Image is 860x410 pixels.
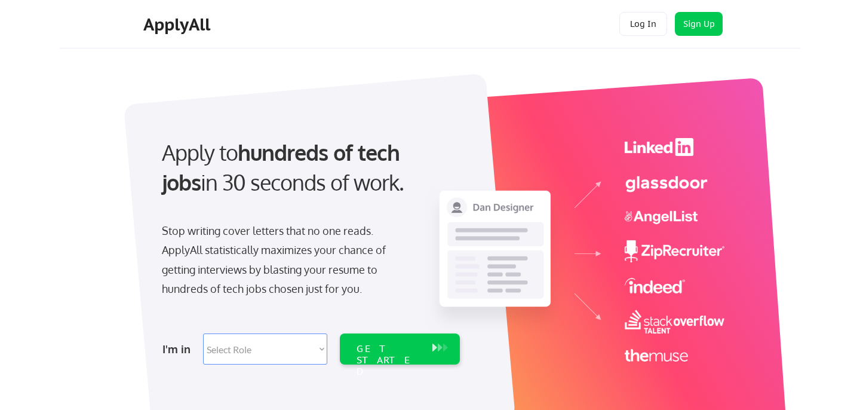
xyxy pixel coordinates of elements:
[143,14,214,35] div: ApplyAll
[162,137,455,198] div: Apply to in 30 seconds of work.
[162,221,407,299] div: Stop writing cover letters that no one reads. ApplyAll statistically maximizes your chance of get...
[619,12,667,36] button: Log In
[162,139,405,195] strong: hundreds of tech jobs
[675,12,723,36] button: Sign Up
[162,339,196,359] div: I'm in
[357,343,420,378] div: GET STARTED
